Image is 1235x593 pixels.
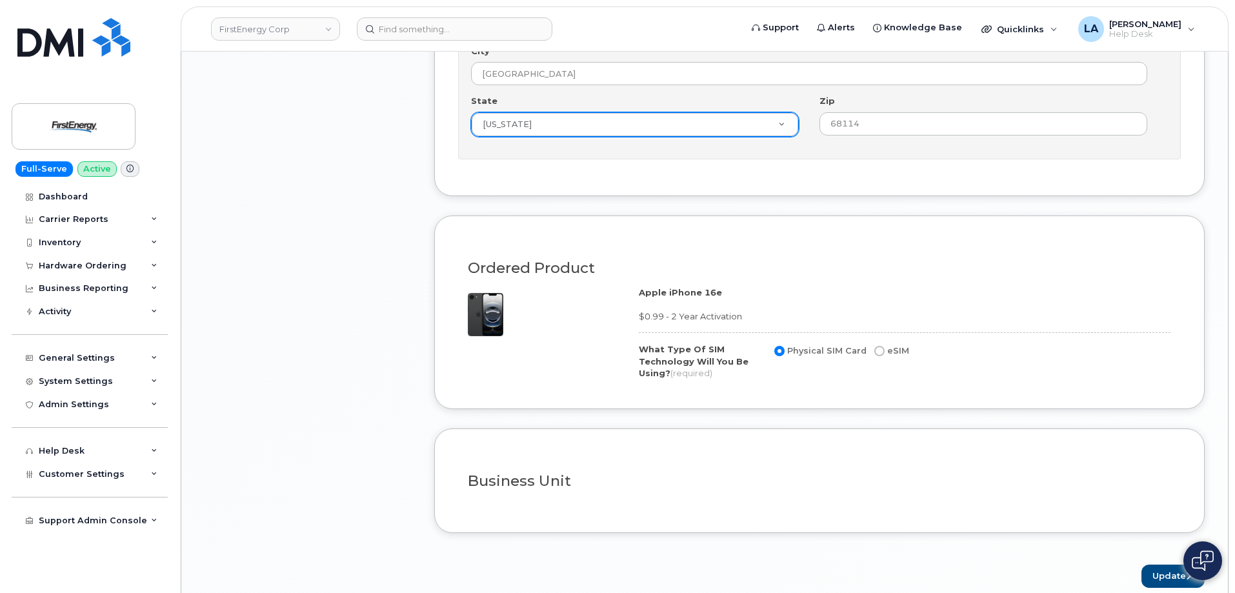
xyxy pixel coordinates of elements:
label: What Type Of SIM Technology Will You Be Using? [639,343,761,379]
button: Update [1141,565,1205,588]
label: Zip [819,95,835,107]
span: LA [1084,21,1098,37]
a: [US_STATE] [472,113,798,136]
div: Lanette Aparicio [1069,16,1204,42]
span: $0.99 - 2 Year Activation [639,311,742,321]
label: State [471,95,497,107]
span: Alerts [828,21,855,34]
a: FirstEnergy Corp [211,17,340,41]
h3: Business Unit [468,473,1171,489]
h3: Ordered Product [468,260,1171,276]
span: Nebraska [483,119,532,129]
input: Physical SIM Card [774,346,785,356]
span: Support [763,21,799,34]
span: Help Desk [1109,29,1181,39]
a: Alerts [808,15,864,41]
input: Find something... [357,17,552,41]
label: Physical SIM Card [772,343,867,359]
span: Knowledge Base [884,21,962,34]
img: iphone16e.png [458,293,503,336]
input: eSIM [874,346,885,356]
span: Quicklinks [997,24,1044,34]
a: Support [743,15,808,41]
span: (required) [670,368,712,378]
a: Knowledge Base [864,15,971,41]
img: Open chat [1192,550,1214,571]
label: eSIM [872,343,909,359]
strong: Apple iPhone 16e [639,287,722,297]
span: [PERSON_NAME] [1109,19,1181,29]
div: Quicklinks [972,16,1067,42]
